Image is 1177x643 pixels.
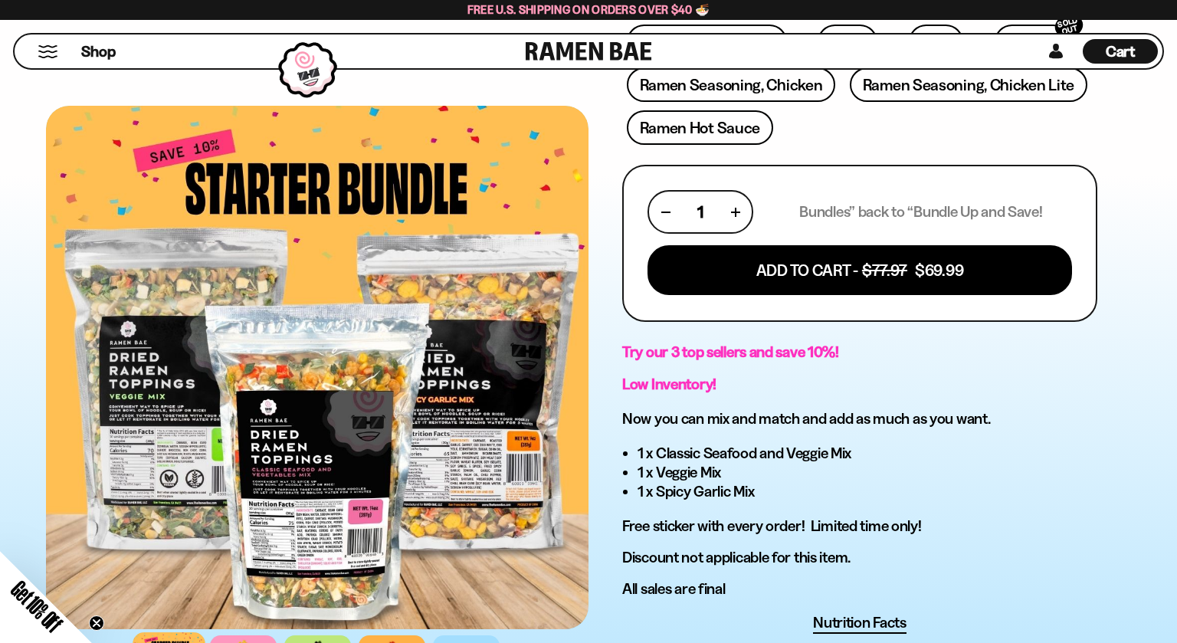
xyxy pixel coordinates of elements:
a: Ramen Seasoning, Chicken Lite [850,67,1087,102]
li: 1 x Classic Seafood and Veggie Mix [638,444,1097,463]
p: Free sticker with every order! Limited time only! [622,517,1097,536]
li: 1 x Veggie Mix [638,463,1097,482]
span: Shop [81,41,116,62]
button: Mobile Menu Trigger [38,45,58,58]
strong: Low Inventory! [622,375,716,393]
span: Free U.S. Shipping on Orders over $40 🍜 [467,2,710,17]
button: Close teaser [89,615,104,631]
span: 1 [697,202,703,221]
span: Get 10% Off [7,576,67,636]
button: Add To Cart - $77.97 $69.99 [648,245,1072,295]
a: Cart [1083,34,1158,68]
a: Shop [81,39,116,64]
p: All sales are final [622,579,1097,599]
li: 1 x Spicy Garlic Mix [638,482,1097,501]
h3: Now you can mix and match and add as much as you want. [622,409,1097,428]
button: Nutrition Facts [813,613,907,634]
span: Nutrition Facts [813,613,907,632]
a: Ramen Hot Sauce [627,110,774,145]
span: Discount not applicable for this item. [622,548,851,566]
p: Bundles” back to “Bundle Up and Save! [799,202,1042,221]
span: Cart [1106,42,1136,61]
a: Ramen Seasoning, Chicken [627,67,836,102]
strong: Try our 3 top sellers and save 10%! [622,343,839,361]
